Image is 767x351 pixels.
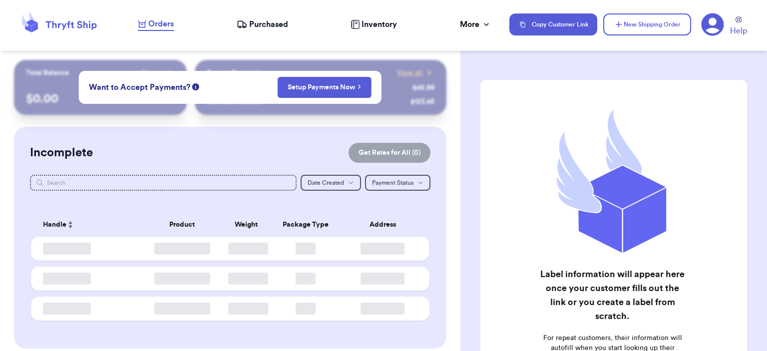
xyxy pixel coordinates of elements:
[509,13,597,35] button: Copy Customer Link
[249,18,288,30] span: Purchased
[349,143,430,163] button: Get Rates for All (0)
[89,81,190,93] span: Want to Accept Payments?
[538,267,687,323] h2: Label information will appear here once your customer fills out the link or you create a label fr...
[288,82,361,92] a: Setup Payments Now
[66,219,74,231] button: Sort ascending
[301,175,361,191] button: Date Created
[26,68,69,78] p: Total Balance
[30,175,297,191] input: Search
[237,18,288,30] a: Purchased
[138,18,174,31] a: Orders
[397,68,434,78] a: View all
[362,18,397,30] span: Inventory
[397,68,422,78] span: View all
[603,13,691,35] button: New Shipping Order
[730,16,747,37] a: Help
[351,18,397,30] a: Inventory
[372,180,413,186] span: Payment Status
[730,25,747,37] span: Help
[43,220,66,230] span: Handle
[222,213,270,237] th: Weight
[308,180,344,186] span: Date Created
[460,18,491,30] div: More
[207,68,262,78] p: Recent Payments
[141,68,175,78] a: Payout
[142,213,222,237] th: Product
[141,68,163,78] span: Payout
[410,97,434,107] div: $ 123.45
[365,175,430,191] button: Payment Status
[270,213,342,237] th: Package Type
[30,145,93,161] h2: Incomplete
[26,91,175,107] p: $ 0.00
[342,213,429,237] th: Address
[148,18,174,30] span: Orders
[412,83,434,93] div: $ 45.99
[277,77,372,98] button: Setup Payments Now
